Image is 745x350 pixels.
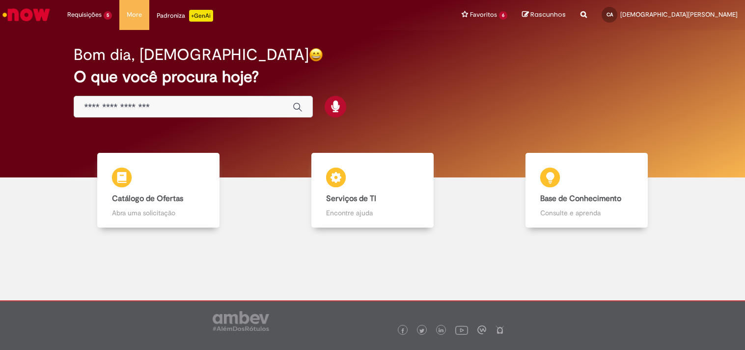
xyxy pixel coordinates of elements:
[112,194,183,204] b: Catálogo de Ofertas
[104,11,112,20] span: 5
[607,11,613,18] span: CA
[67,10,102,20] span: Requisições
[470,10,497,20] span: Favoritos
[479,153,693,228] a: Base de Conhecimento Consulte e aprenda
[213,311,269,331] img: logo_footer_ambev_rotulo_gray.png
[326,208,419,218] p: Encontre ajuda
[400,328,405,333] img: logo_footer_facebook.png
[439,328,443,334] img: logo_footer_linkedin.png
[52,153,266,228] a: Catálogo de Ofertas Abra uma solicitação
[540,208,633,218] p: Consulte e aprenda
[189,10,213,22] p: +GenAi
[496,325,504,334] img: logo_footer_naosei.png
[309,48,323,62] img: happy-face.png
[1,5,52,25] img: ServiceNow
[326,194,376,204] b: Serviços de TI
[112,208,205,218] p: Abra uma solicitação
[74,46,309,63] h2: Bom dia, [DEMOGRAPHIC_DATA]
[499,11,507,20] span: 6
[540,194,621,204] b: Base de Conhecimento
[620,10,738,19] span: [DEMOGRAPHIC_DATA][PERSON_NAME]
[127,10,142,20] span: More
[419,328,424,333] img: logo_footer_twitter.png
[157,10,213,22] div: Padroniza
[455,323,468,336] img: logo_footer_youtube.png
[74,68,671,86] h2: O que você procura hoje?
[530,10,566,19] span: Rascunhos
[522,10,566,20] a: Rascunhos
[477,325,486,334] img: logo_footer_workplace.png
[266,153,480,228] a: Serviços de TI Encontre ajuda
